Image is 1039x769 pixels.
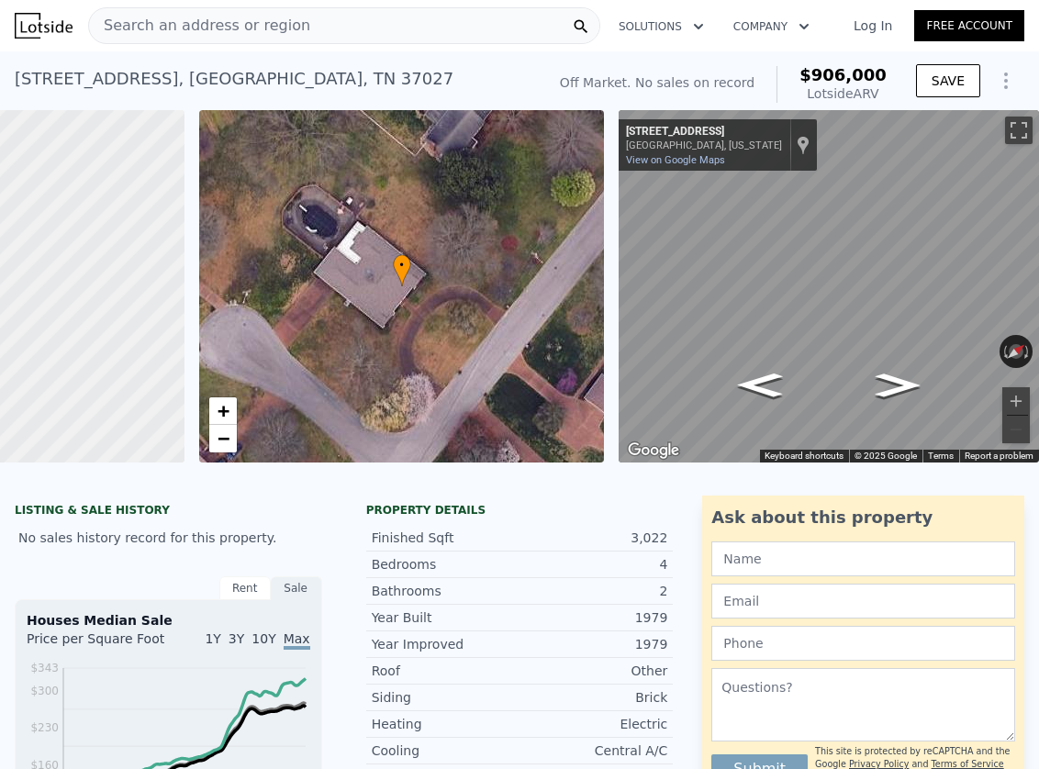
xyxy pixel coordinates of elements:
span: − [217,427,229,450]
div: [STREET_ADDRESS] , [GEOGRAPHIC_DATA] , TN 37027 [15,66,453,92]
div: [GEOGRAPHIC_DATA], [US_STATE] [626,139,782,151]
div: Roof [372,662,519,680]
div: Finished Sqft [372,529,519,547]
div: Lotside ARV [799,84,887,103]
a: Show location on map [797,135,810,155]
div: Houses Median Sale [27,611,310,630]
button: Zoom in [1002,387,1030,415]
a: View on Google Maps [626,154,725,166]
input: Phone [711,626,1015,661]
input: Name [711,541,1015,576]
button: Reset the view [999,336,1033,367]
a: Log In [832,17,914,35]
div: Year Improved [372,635,519,653]
span: + [217,399,229,422]
div: 4 [519,555,667,574]
tspan: $343 [30,662,59,674]
button: Rotate clockwise [1022,335,1033,368]
div: Map [619,110,1039,463]
div: Price per Square Foot [27,630,168,659]
div: Sale [271,576,322,600]
path: Go Southwest, Clovercrest Dr [719,368,802,403]
div: [STREET_ADDRESS] [626,125,782,139]
button: Zoom out [1002,416,1030,443]
button: Solutions [604,10,719,43]
div: 2 [519,582,667,600]
button: Show Options [988,62,1024,99]
button: Rotate counterclockwise [1000,335,1010,368]
a: Terms (opens in new tab) [928,451,954,461]
a: Zoom out [209,425,237,452]
div: Other [519,662,667,680]
span: 3Y [229,631,244,646]
div: 3,022 [519,529,667,547]
div: Year Built [372,608,519,627]
div: 1979 [519,635,667,653]
div: No sales history record for this property. [15,521,322,554]
tspan: $300 [30,685,59,697]
span: © 2025 Google [855,451,917,461]
button: Company [719,10,824,43]
div: Off Market. No sales on record [560,73,754,92]
div: Brick [519,688,667,707]
a: Zoom in [209,397,237,425]
img: Lotside [15,13,73,39]
div: Bathrooms [372,582,519,600]
div: Rent [219,576,271,600]
div: 1979 [519,608,667,627]
div: Property details [366,503,674,518]
a: Report a problem [965,451,1033,461]
path: Go Northeast, Clovercrest Dr [856,368,939,403]
div: Cooling [372,741,519,760]
span: Max [284,631,310,650]
span: $906,000 [799,65,887,84]
a: Free Account [914,10,1024,41]
div: Street View [619,110,1039,463]
div: Bedrooms [372,555,519,574]
span: Search an address or region [89,15,310,37]
img: Google [623,439,684,463]
div: LISTING & SALE HISTORY [15,503,322,521]
div: Electric [519,715,667,733]
button: SAVE [916,64,980,97]
span: 10Y [251,631,275,646]
span: 1Y [205,631,220,646]
input: Email [711,584,1015,619]
button: Keyboard shortcuts [765,450,843,463]
div: Heating [372,715,519,733]
button: Toggle fullscreen view [1005,117,1033,144]
span: • [393,257,411,273]
tspan: $230 [30,721,59,734]
a: Terms of Service [932,759,1004,769]
a: Privacy Policy [849,759,909,769]
div: Central A/C [519,741,667,760]
div: Ask about this property [711,505,1015,530]
div: Siding [372,688,519,707]
div: • [393,254,411,286]
a: Open this area in Google Maps (opens a new window) [623,439,684,463]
